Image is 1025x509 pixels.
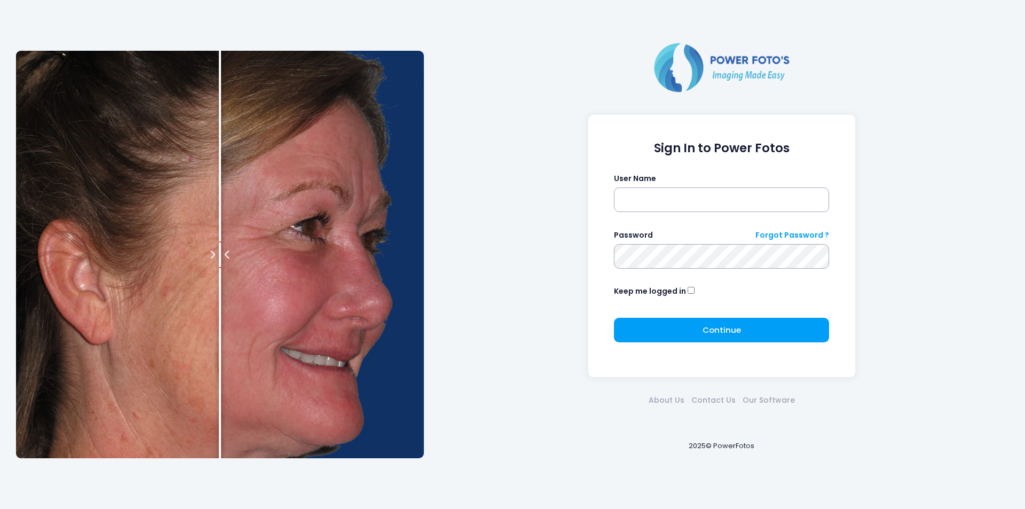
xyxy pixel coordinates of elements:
[614,141,829,155] h1: Sign In to Power Fotos
[755,230,829,241] a: Forgot Password ?
[614,286,686,297] label: Keep me logged in
[614,318,829,342] button: Continue
[650,41,794,94] img: Logo
[688,395,739,406] a: Contact Us
[645,395,688,406] a: About Us
[703,324,741,335] span: Continue
[739,395,798,406] a: Our Software
[434,423,1009,468] div: 2025© PowerFotos
[614,230,653,241] label: Password
[614,173,656,184] label: User Name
